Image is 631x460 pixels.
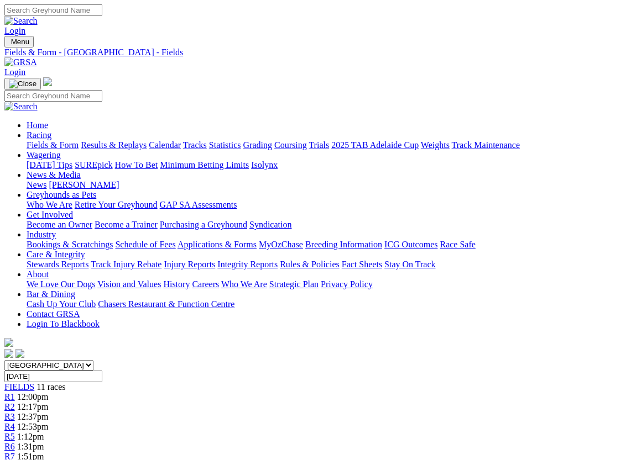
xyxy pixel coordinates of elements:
[305,240,382,249] a: Breeding Information
[384,260,435,269] a: Stay On Track
[27,260,88,269] a: Stewards Reports
[280,260,340,269] a: Rules & Policies
[27,319,100,329] a: Login To Blackbook
[27,160,72,170] a: [DATE] Tips
[4,422,15,431] a: R4
[4,90,102,102] input: Search
[4,402,15,411] a: R2
[27,140,79,150] a: Fields & Form
[4,78,41,90] button: Toggle navigation
[17,392,49,401] span: 12:00pm
[27,309,80,319] a: Contact GRSA
[259,240,303,249] a: MyOzChase
[209,140,241,150] a: Statistics
[115,160,158,170] a: How To Bet
[27,180,627,190] div: News & Media
[4,26,25,35] a: Login
[4,4,102,16] input: Search
[27,279,95,289] a: We Love Our Dogs
[27,170,81,179] a: News & Media
[75,200,158,209] a: Retire Your Greyhound
[27,140,627,150] div: Racing
[149,140,181,150] a: Calendar
[27,160,627,170] div: Wagering
[27,200,72,209] a: Who We Are
[192,279,219,289] a: Careers
[160,200,237,209] a: GAP SA Assessments
[4,349,13,358] img: facebook.svg
[251,160,278,170] a: Isolynx
[97,279,161,289] a: Vision and Values
[269,279,319,289] a: Strategic Plan
[4,67,25,77] a: Login
[4,57,37,67] img: GRSA
[95,220,158,229] a: Become a Trainer
[91,260,161,269] a: Track Injury Rebate
[243,140,272,150] a: Grading
[440,240,475,249] a: Race Safe
[27,299,96,309] a: Cash Up Your Club
[384,240,437,249] a: ICG Outcomes
[4,392,15,401] a: R1
[4,16,38,26] img: Search
[27,279,627,289] div: About
[27,250,85,259] a: Care & Integrity
[27,220,92,229] a: Become an Owner
[4,442,15,451] a: R6
[309,140,329,150] a: Trials
[98,299,234,309] a: Chasers Restaurant & Function Centre
[27,269,49,279] a: About
[27,230,56,239] a: Industry
[4,412,15,421] a: R3
[36,382,65,392] span: 11 races
[27,200,627,210] div: Greyhounds as Pets
[4,382,34,392] a: FIELDS
[27,190,96,199] a: Greyhounds as Pets
[17,402,49,411] span: 12:17pm
[9,80,36,88] img: Close
[27,260,627,269] div: Care & Integrity
[4,102,38,112] img: Search
[342,260,382,269] a: Fact Sheets
[81,140,147,150] a: Results & Replays
[27,120,48,130] a: Home
[4,432,15,441] a: R5
[4,338,13,347] img: logo-grsa-white.png
[452,140,520,150] a: Track Maintenance
[27,220,627,230] div: Get Involved
[17,432,44,441] span: 1:12pm
[160,160,249,170] a: Minimum Betting Limits
[4,371,102,382] input: Select date
[15,349,24,358] img: twitter.svg
[4,47,627,57] a: Fields & Form - [GEOGRAPHIC_DATA] - Fields
[321,279,373,289] a: Privacy Policy
[221,279,267,289] a: Who We Are
[75,160,112,170] a: SUREpick
[164,260,215,269] a: Injury Reports
[217,260,278,269] a: Integrity Reports
[27,180,46,189] a: News
[421,140,450,150] a: Weights
[49,180,119,189] a: [PERSON_NAME]
[27,299,627,309] div: Bar & Dining
[274,140,307,150] a: Coursing
[27,150,61,160] a: Wagering
[27,240,113,249] a: Bookings & Scratchings
[27,240,627,250] div: Industry
[27,130,51,140] a: Racing
[163,279,190,289] a: History
[17,442,44,451] span: 1:31pm
[178,240,257,249] a: Applications & Forms
[160,220,247,229] a: Purchasing a Greyhound
[249,220,291,229] a: Syndication
[17,412,49,421] span: 12:37pm
[4,36,34,47] button: Toggle navigation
